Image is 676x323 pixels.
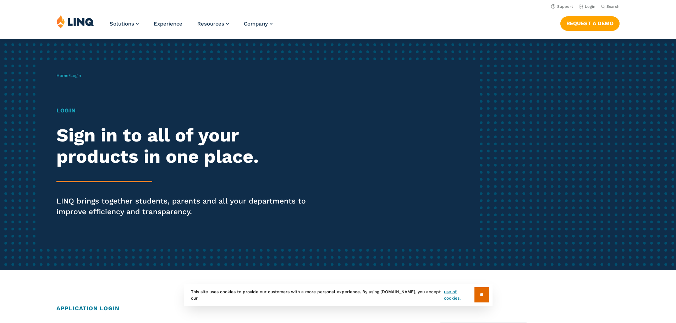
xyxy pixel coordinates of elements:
[444,289,474,301] a: use of cookies.
[110,15,273,38] nav: Primary Navigation
[110,21,139,27] a: Solutions
[606,4,620,9] span: Search
[197,21,224,27] span: Resources
[560,15,620,30] nav: Button Navigation
[244,21,273,27] a: Company
[551,4,573,9] a: Support
[154,21,182,27] a: Experience
[184,284,493,306] div: This site uses cookies to provide our customers with a more personal experience. By using [DOMAIN...
[560,16,620,30] a: Request a Demo
[56,73,68,78] a: Home
[579,4,595,9] a: Login
[56,196,317,217] p: LINQ brings together students, parents and all your departments to improve efficiency and transpa...
[197,21,229,27] a: Resources
[56,125,317,167] h2: Sign in to all of your products in one place.
[56,73,81,78] span: /
[244,21,268,27] span: Company
[601,4,620,9] button: Open Search Bar
[110,21,134,27] span: Solutions
[56,15,94,28] img: LINQ | K‑12 Software
[70,73,81,78] span: Login
[56,106,317,115] h1: Login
